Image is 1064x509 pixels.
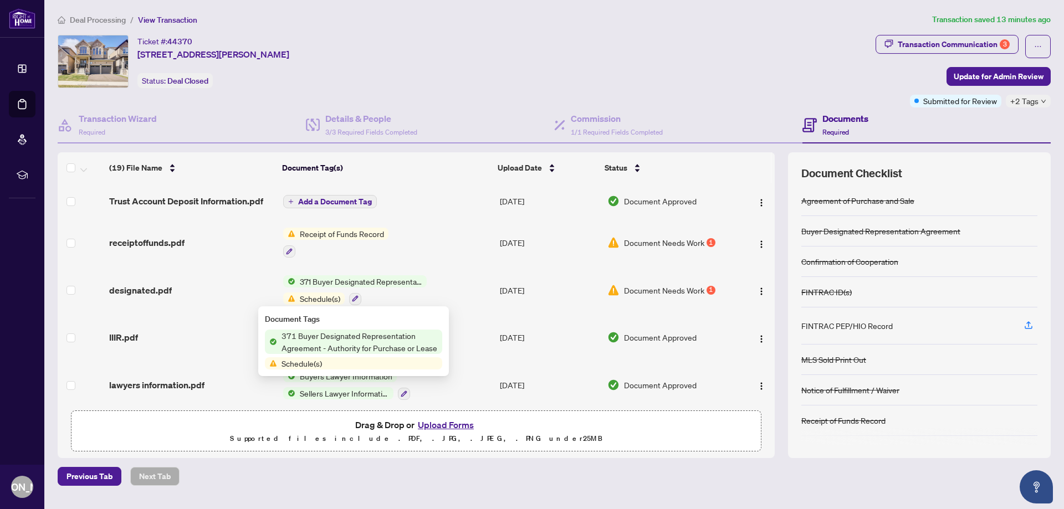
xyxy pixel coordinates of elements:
img: Logo [757,240,766,249]
div: Receipt of Funds Record [801,414,886,426]
th: Upload Date [493,152,600,183]
div: 1 [707,238,715,247]
img: Logo [757,382,766,390]
div: Ticket #: [137,35,192,48]
td: [DATE] [495,314,603,362]
span: Drag & Drop orUpload FormsSupported files include .PDF, .JPG, .JPEG, .PNG under25MB [71,411,761,452]
span: Deal Closed [167,76,208,86]
img: Status Icon [283,228,295,240]
button: Status IconBuyers Lawyer InformationStatus IconSellers Lawyer Information [283,370,410,400]
div: Buyer Designated Representation Agreement [801,225,960,237]
img: Status Icon [283,370,295,382]
th: Status [600,152,734,183]
div: 1 [707,286,715,295]
h4: Details & People [325,112,417,125]
button: Logo [753,376,770,394]
button: Update for Admin Review [947,67,1051,86]
span: 3/3 Required Fields Completed [325,128,417,136]
span: Document Needs Work [624,284,704,296]
span: +2 Tags [1010,95,1039,107]
button: Next Tab [130,467,180,486]
li: / [130,13,134,26]
img: Document Status [607,379,620,391]
img: Logo [757,287,766,296]
img: Status Icon [283,292,295,305]
span: Document Checklist [801,166,902,181]
div: Agreement of Purchase and Sale [801,194,914,207]
div: 3 [1000,39,1010,49]
span: ellipsis [1034,43,1042,50]
span: Required [79,128,105,136]
button: Add a Document Tag [283,194,377,209]
span: Drag & Drop or [355,418,477,432]
button: Add a Document Tag [283,195,377,208]
img: IMG-N12215604_1.jpg [58,35,128,88]
h4: Commission [571,112,663,125]
button: Status IconReceipt of Funds Record [283,228,388,258]
span: Add a Document Tag [298,198,372,205]
span: Buyers Lawyer Information [295,370,397,382]
td: [DATE] [495,266,603,314]
span: Previous Tab [66,467,112,485]
button: Open asap [1020,470,1053,503]
img: Document Status [607,195,620,207]
div: Notice of Fulfillment / Waiver [801,384,899,396]
button: Logo [753,192,770,210]
span: Document Approved [624,379,697,391]
button: Logo [753,234,770,251]
span: Document Approved [624,195,697,207]
span: plus [288,199,294,204]
button: Logo [753,328,770,346]
td: [DATE] [495,361,603,409]
span: Update for Admin Review [954,68,1043,85]
span: 44370 [167,37,192,47]
button: Status Icon371 Buyer Designated Representation Agreement - Authority for Purchase or LeaseStatus ... [283,275,427,305]
div: FINTRAC ID(s) [801,286,852,298]
img: Status Icon [283,387,295,399]
span: 1/1 Required Fields Completed [571,128,663,136]
span: [STREET_ADDRESS][PERSON_NAME] [137,48,289,61]
span: Upload Date [498,162,542,174]
span: Status [605,162,627,174]
img: Document Status [607,284,620,296]
img: logo [9,8,35,29]
button: Previous Tab [58,467,121,486]
th: Document Tag(s) [278,152,494,183]
span: Trust Account Deposit Information.pdf [109,194,263,208]
img: Document Status [607,331,620,343]
img: Logo [757,335,766,343]
span: View Transaction [138,15,197,25]
span: Submitted for Review [923,95,997,107]
span: Receipt of Funds Record [295,228,388,240]
button: Upload Forms [415,418,477,432]
div: Transaction Communication [898,35,1010,53]
button: Logo [753,281,770,299]
div: Confirmation of Cooperation [801,255,898,268]
span: Schedule(s) [277,357,326,369]
img: Status Icon [265,357,277,369]
span: Document Approved [624,331,697,343]
span: 371 Buyer Designated Representation Agreement - Authority for Purchase or Lease [277,330,442,354]
span: IIIR.pdf [109,331,138,344]
h4: Transaction Wizard [79,112,157,125]
div: Document Tags [265,313,442,325]
article: Transaction saved 13 minutes ago [932,13,1051,26]
button: Transaction Communication3 [876,35,1019,54]
img: Status Icon [283,275,295,287]
div: Status: [137,73,213,88]
span: Sellers Lawyer Information [295,387,393,399]
div: FINTRAC PEP/HIO Record [801,320,893,332]
span: down [1041,99,1046,104]
span: lawyers information.pdf [109,378,204,392]
th: (19) File Name [105,152,278,183]
td: [DATE] [495,183,603,219]
span: Required [822,128,849,136]
h4: Documents [822,112,868,125]
div: MLS Sold Print Out [801,353,866,366]
img: Document Status [607,236,620,249]
span: Deal Processing [70,15,126,25]
span: 371 Buyer Designated Representation Agreement - Authority for Purchase or Lease [295,275,427,287]
span: receiptoffunds.pdf [109,236,185,249]
img: Status Icon [265,336,277,348]
span: Document Needs Work [624,236,704,249]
